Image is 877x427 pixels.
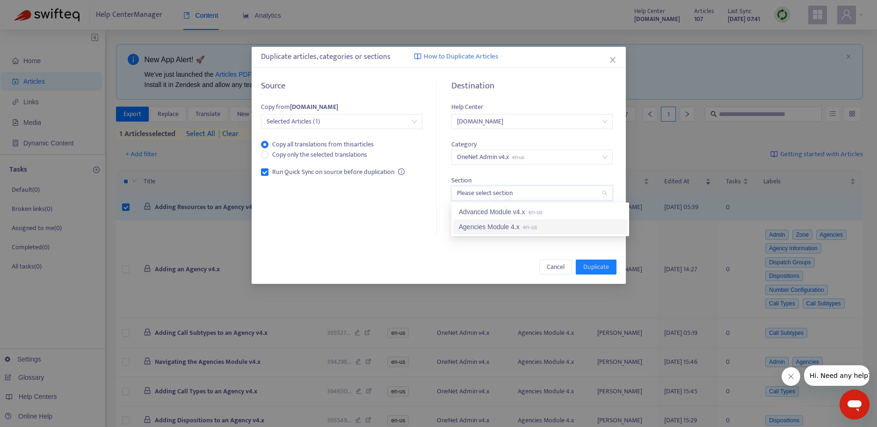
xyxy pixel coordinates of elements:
[840,390,870,420] iframe: Button to launch messaging window
[261,51,616,63] div: Duplicate articles, categories or sections
[804,365,870,386] iframe: Message from company
[459,222,622,232] div: Agencies Module 4.x
[459,207,622,217] div: Advanced Module v4.x
[457,115,607,129] span: support.plottlabs.com
[457,150,607,164] span: OneNet Admin v4.x
[451,81,613,92] h5: Destination
[529,209,543,216] span: en-us
[414,53,421,60] img: image-link
[268,139,377,150] span: Copy all translations from this articles
[267,115,417,129] span: Selected Articles (1)
[512,152,524,162] span: en-us
[261,101,338,112] span: Copy from
[782,367,800,386] iframe: Close message
[608,55,618,65] button: Close
[414,51,498,62] a: How to Duplicate Articles
[451,101,483,112] span: Help Center
[424,51,498,62] span: How to Duplicate Articles
[268,150,371,160] span: Copy only the selected translations
[451,139,477,150] span: Category
[547,262,565,272] span: Cancel
[609,56,616,64] span: close
[576,260,616,275] button: Duplicate
[539,260,572,275] button: Cancel
[398,168,405,175] span: info-circle
[523,224,537,231] span: en-us
[290,101,338,112] strong: [DOMAIN_NAME]
[261,81,422,92] h5: Source
[451,175,471,186] span: Section
[6,7,67,14] span: Hi. Need any help?
[268,167,398,177] span: Run Quick Sync on source before duplication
